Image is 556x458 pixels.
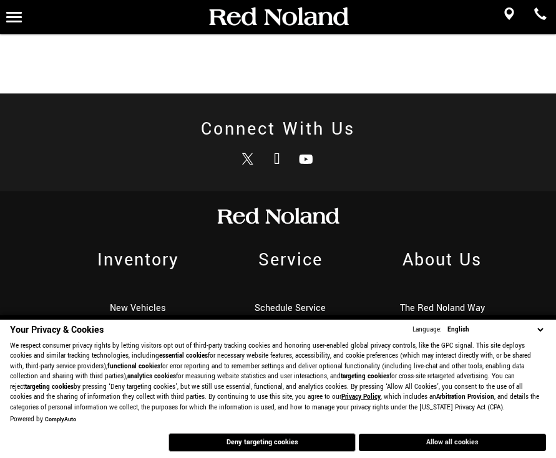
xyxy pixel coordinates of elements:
[62,248,215,272] span: Inventory
[235,148,260,173] a: Open Twitter in a new window
[341,393,381,401] a: Privacy Policy
[366,248,519,272] span: About Us
[359,434,546,451] button: Allow all cookies
[215,207,340,226] img: Red Noland Auto Group
[400,302,485,315] a: The Red Noland Way
[341,372,389,381] strong: targeting cookies
[265,147,290,172] a: Open Facebook in a new window
[159,351,208,360] strong: essential cookies
[37,112,519,147] h2: Connect With Us
[255,302,326,315] a: Schedule Service
[127,372,176,381] strong: analytics cookies
[436,393,494,401] strong: Arbitration Provision
[110,302,166,315] a: New Vehicles
[207,11,350,22] a: Red Noland Auto Group
[207,6,350,28] img: Red Noland Auto Group
[107,362,160,371] strong: functional cookies
[168,433,356,452] button: Deny targeting cookies
[412,327,442,333] div: Language:
[25,383,74,391] strong: targeting cookies
[10,323,104,336] span: Your Privacy & Cookies
[444,324,546,335] select: Language Select
[45,416,76,424] a: ComplyAuto
[10,341,546,413] p: We respect consumer privacy rights by letting visitors opt out of third-party tracking cookies an...
[294,147,319,172] a: Open Youtube-play in a new window
[214,248,366,272] span: Service
[10,416,76,424] div: Powered by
